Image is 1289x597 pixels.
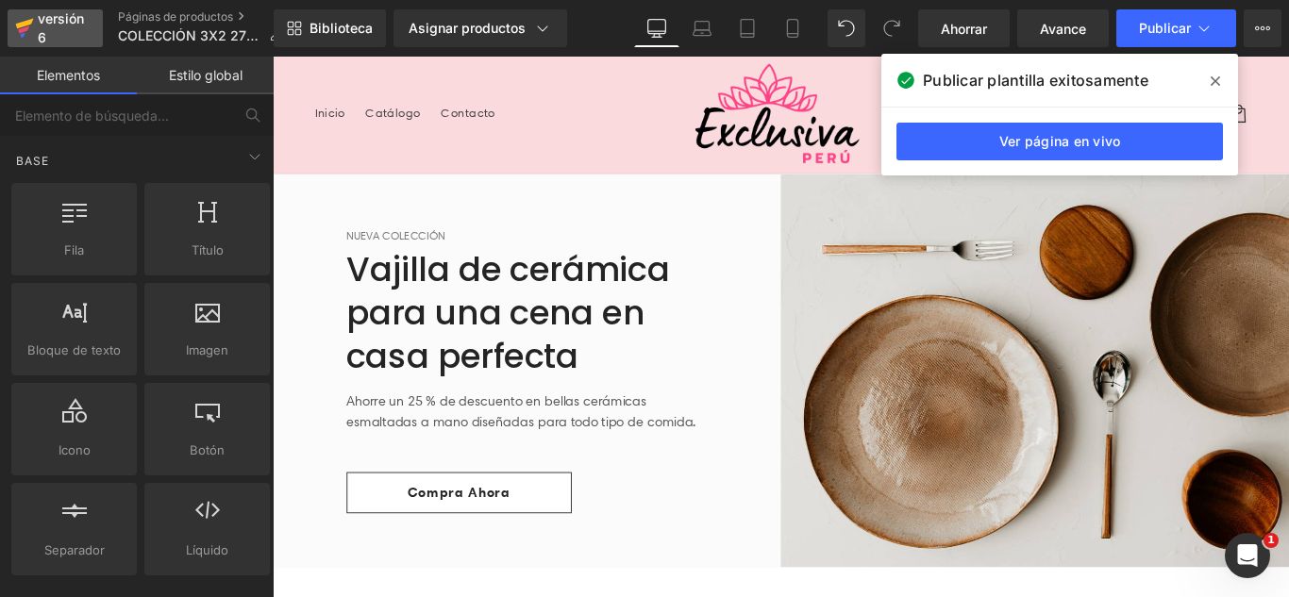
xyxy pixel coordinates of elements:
font: 1 [1267,534,1275,546]
font: Botón [190,442,225,457]
font: Fila [64,242,84,257]
font: Separador [44,542,105,557]
font: Bloque de texto [27,342,121,357]
font: Ahorrar [941,21,987,37]
font: Publicar [1139,20,1191,36]
font: Estilo global [169,67,243,83]
font: Catálogo [105,55,167,72]
font: Líquido [186,542,228,557]
font: Inicio [47,55,82,72]
button: Más [1244,9,1281,47]
font: Base [16,154,49,168]
font: Icono [59,442,91,457]
a: Ver página en vivo [896,123,1223,160]
a: Inicio [36,43,93,83]
button: Publicar [1116,9,1236,47]
font: versión 6 [38,10,84,45]
font: Ver página en vivo [999,133,1121,149]
a: Nueva Biblioteca [274,9,386,47]
font: Contacto [189,55,250,72]
summary: Búsqueda [981,43,1023,85]
img: Exclusiva Perú [473,8,661,121]
a: Móvil [770,9,815,47]
font: Biblioteca [310,20,373,36]
font: Avance [1040,21,1086,37]
a: Páginas de productos [118,9,297,25]
font: Nueva colección [83,193,194,208]
a: Compra ahora [83,467,336,513]
font: Compra ahora [152,480,267,499]
font: Publicar plantilla exitosamente [923,71,1148,90]
font: Asignar productos [409,20,526,36]
font: Título [192,242,224,257]
a: Computadora portátil [679,9,725,47]
font: Imagen [186,342,228,357]
a: Contacto [177,43,261,83]
font: Vajilla de cerámica para una cena en casa perfecta [83,212,446,363]
font: Ahorre un 25 % de descuento en bellas cerámicas esmaltadas a mano diseñadas para todo tipo de com... [83,378,477,419]
font: Páginas de productos [118,9,233,24]
a: De oficina [634,9,679,47]
a: Avance [1017,9,1109,47]
button: Rehacer [873,9,911,47]
font: COLECCIÓN 3X2 27-08 [118,27,269,43]
a: versión 6 [8,9,103,47]
iframe: Chat en vivo de Intercom [1225,533,1270,578]
a: Catálogo [93,43,178,83]
font: Elementos [37,67,100,83]
button: Deshacer [828,9,865,47]
a: Tableta [725,9,770,47]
